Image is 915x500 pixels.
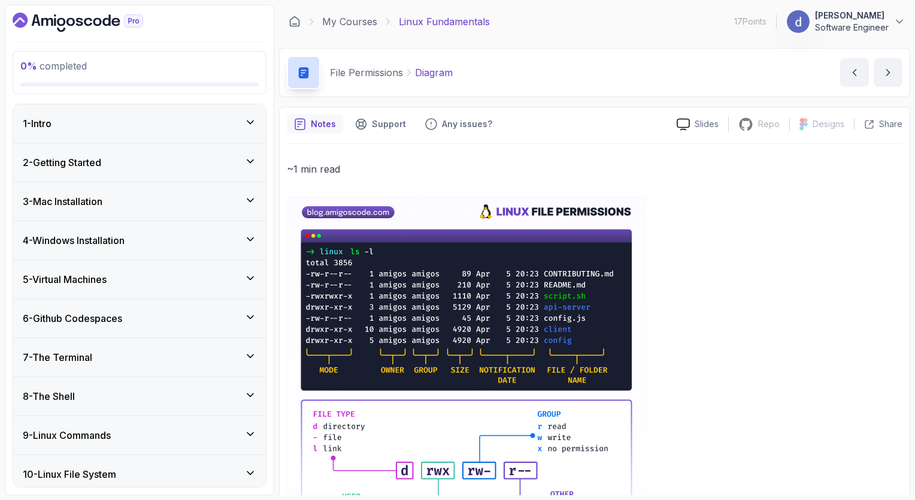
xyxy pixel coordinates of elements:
[23,428,111,442] h3: 9 - Linux Commands
[840,58,869,87] button: previous content
[13,455,266,493] button: 10-Linux File System
[23,467,116,481] h3: 10 - Linux File System
[20,60,87,72] span: completed
[20,60,37,72] span: 0 %
[322,14,377,29] a: My Courses
[23,311,122,326] h3: 6 - Github Codespaces
[13,260,266,299] button: 5-Virtual Machines
[311,118,336,130] p: Notes
[372,118,406,130] p: Support
[23,350,92,365] h3: 7 - The Terminal
[13,182,266,221] button: 3-Mac Installation
[23,116,51,131] h3: 1 - Intro
[874,58,902,87] button: next content
[23,389,75,403] h3: 8 - The Shell
[879,118,902,130] p: Share
[399,14,490,29] p: Linux Fundamentals
[813,118,844,130] p: Designs
[854,118,902,130] button: Share
[348,115,413,134] button: Support button
[287,115,343,134] button: notes button
[287,161,902,177] p: ~1 min read
[786,10,905,34] button: user profile image[PERSON_NAME]Software Engineer
[13,13,171,32] a: Dashboard
[13,338,266,376] button: 7-The Terminal
[815,22,889,34] p: Software Engineer
[13,299,266,338] button: 6-Github Codespaces
[415,65,453,80] p: Diagram
[442,118,492,130] p: Any issues?
[13,143,266,182] button: 2-Getting Started
[418,115,499,134] button: Feedback button
[734,16,766,28] p: 17 Points
[23,194,102,209] h3: 3 - Mac Installation
[667,118,728,131] a: Slides
[330,65,403,80] p: File Permissions
[758,118,780,130] p: Repo
[289,16,301,28] a: Dashboard
[787,10,810,33] img: user profile image
[23,272,107,287] h3: 5 - Virtual Machines
[13,377,266,415] button: 8-The Shell
[13,416,266,454] button: 9-Linux Commands
[23,233,125,248] h3: 4 - Windows Installation
[13,104,266,143] button: 1-Intro
[695,118,719,130] p: Slides
[13,221,266,260] button: 4-Windows Installation
[23,155,101,170] h3: 2 - Getting Started
[815,10,889,22] p: [PERSON_NAME]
